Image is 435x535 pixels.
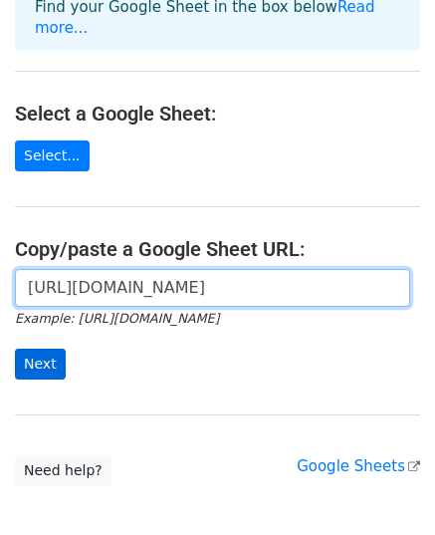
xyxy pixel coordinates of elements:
[335,439,435,535] iframe: Chat Widget
[15,140,90,171] a: Select...
[15,102,420,126] h4: Select a Google Sheet:
[297,457,420,475] a: Google Sheets
[15,269,410,307] input: Paste your Google Sheet URL here
[15,311,219,326] small: Example: [URL][DOMAIN_NAME]
[15,237,420,261] h4: Copy/paste a Google Sheet URL:
[15,455,111,486] a: Need help?
[15,349,66,380] input: Next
